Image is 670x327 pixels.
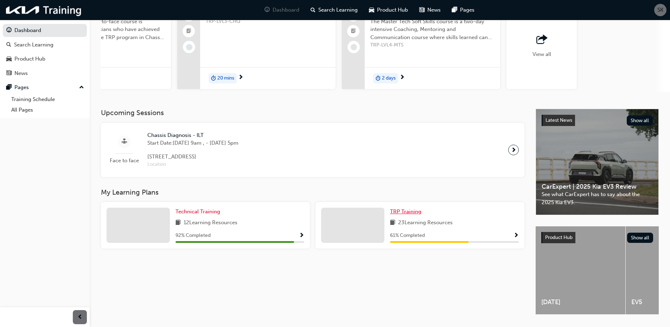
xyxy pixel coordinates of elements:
[542,190,653,206] span: See what CarExpert has to say about the 2025 Kia EV3.
[147,161,238,169] span: Location
[14,69,28,77] div: News
[259,3,305,17] a: guage-iconDashboard
[8,105,87,115] a: All Pages
[460,6,474,14] span: Pages
[3,23,87,81] button: DashboardSearch LearningProduct HubNews
[305,3,363,17] a: search-iconSearch Learning
[6,84,12,91] span: pages-icon
[3,52,87,65] a: Product Hub
[545,117,572,123] span: Latest News
[177,4,336,89] a: Chassis Diagnosis QuizTRP-LVL3-CHQduration-icon20 mins
[147,139,238,147] span: Start Date: [DATE] 9am , - [DATE] 5pm
[14,41,53,49] div: Search Learning
[3,81,87,94] button: Pages
[627,233,653,243] button: Show all
[513,233,519,239] span: Show Progress
[311,6,315,14] span: search-icon
[186,27,191,36] span: booktick-icon
[398,219,453,227] span: 23 Learning Resources
[390,208,424,216] a: TRP Training
[369,6,374,14] span: car-icon
[351,44,357,50] span: learningRecordVerb_NONE-icon
[107,157,142,165] span: Face to face
[545,234,573,240] span: Product Hub
[6,56,12,62] span: car-icon
[41,18,165,42] span: The Chassis Expert face-to-face course is designed to train technicians who have achieved Certifi...
[414,3,446,17] a: news-iconNews
[299,231,304,240] button: Show Progress
[77,313,83,322] span: prev-icon
[8,94,87,105] a: Training Schedule
[211,74,216,83] span: duration-icon
[400,75,405,81] span: next-icon
[390,219,395,227] span: book-icon
[452,6,457,14] span: pages-icon
[101,109,524,117] h3: Upcoming Sessions
[342,4,500,89] a: MT Soft Skills - ILTThe Master Tech Soft Skills course is a two-day intensive Coaching, Mentoring...
[419,6,425,14] span: news-icon
[14,83,29,92] div: Pages
[101,188,524,196] h3: My Learning Plans
[506,4,665,92] button: View all
[351,27,356,36] span: booktick-icon
[79,83,84,92] span: up-icon
[376,74,381,83] span: duration-icon
[370,41,494,49] span: TRP-LVL4-MTS
[370,18,494,42] span: The Master Tech Soft Skills course is a two-day intensive Coaching, Mentoring and Communication c...
[186,44,192,50] span: learningRecordVerb_NONE-icon
[176,208,223,216] a: Technical Training
[390,208,421,215] span: TRP Training
[541,298,620,306] span: [DATE]
[318,6,358,14] span: Search Learning
[657,6,663,14] span: SK
[511,145,516,155] span: next-icon
[273,6,299,14] span: Dashboard
[377,6,408,14] span: Product Hub
[184,219,237,227] span: 12 Learning Resources
[4,3,84,17] img: kia-training
[541,232,653,243] a: Product HubShow all
[654,4,666,16] button: SK
[6,70,12,77] span: news-icon
[3,67,87,80] a: News
[542,115,653,126] a: Latest NewsShow all
[107,128,519,171] a: Face to faceChassis Diagnosis - ILTStart Date:[DATE] 9am , - [DATE] 5pm[STREET_ADDRESS]Location
[532,51,551,57] span: View all
[6,42,11,48] span: search-icon
[14,55,45,63] div: Product Hub
[363,3,414,17] a: car-iconProduct Hub
[382,74,396,82] span: 2 days
[264,6,270,14] span: guage-icon
[446,3,480,17] a: pages-iconPages
[206,18,330,26] span: TRP-LVL3-CHQ
[176,208,220,215] span: Technical Training
[427,6,441,14] span: News
[3,24,87,37] a: Dashboard
[41,41,165,49] span: TRP-LVL3-CHD
[122,137,127,146] span: sessionType_FACE_TO_FACE-icon
[3,38,87,51] a: Search Learning
[627,115,653,126] button: Show all
[238,75,243,81] span: next-icon
[147,153,238,161] span: [STREET_ADDRESS]
[147,131,238,139] span: Chassis Diagnosis - ILT
[176,219,181,227] span: book-icon
[542,183,653,191] span: CarExpert | 2025 Kia EV3 Review
[536,226,625,314] a: [DATE]
[299,233,304,239] span: Show Progress
[536,109,659,215] a: Latest NewsShow allCarExpert | 2025 Kia EV3 ReviewSee what CarExpert has to say about the 2025 Ki...
[390,232,425,240] span: 61 % Completed
[217,74,234,82] span: 20 mins
[513,231,519,240] button: Show Progress
[6,27,12,34] span: guage-icon
[536,35,547,45] span: outbound-icon
[176,232,211,240] span: 92 % Completed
